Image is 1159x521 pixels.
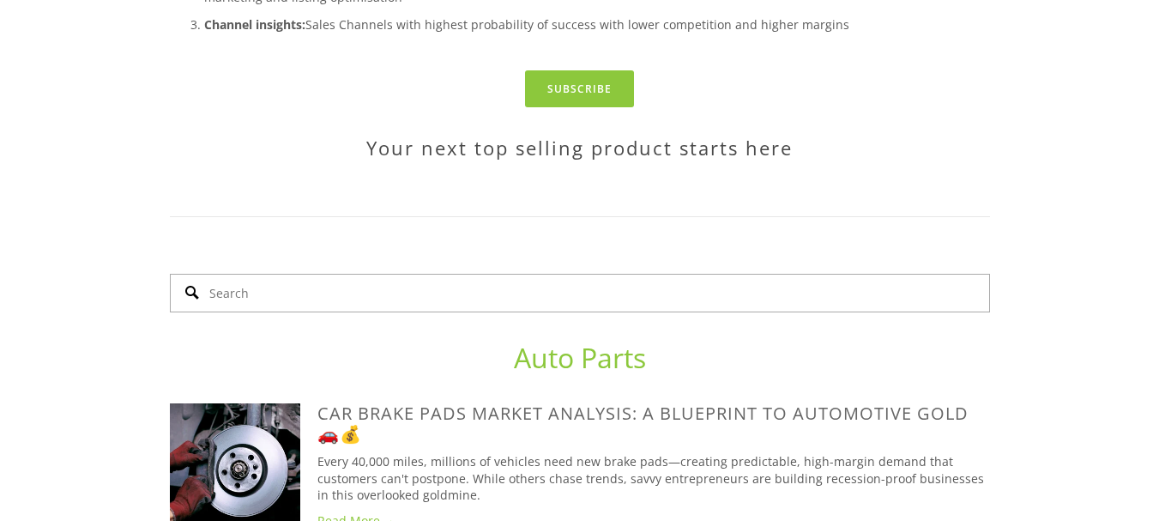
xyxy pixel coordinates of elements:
strong: Channel insights: [204,16,305,33]
a: Auto Parts [514,339,646,376]
p: Every 40,000 miles, millions of vehicles need new brake pads—creating predictable, high-margin de... [317,453,990,504]
a: Subscribe [525,70,634,107]
a: Car Brake Pads Market Analysis: A Blueprint to Automotive Gold 🚗💰 [317,402,969,445]
p: Sales Channels with highest probability of success with lower competition and higher margins [204,14,990,35]
h2: Your next top selling product starts here [170,136,990,159]
input: Search [170,274,990,312]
